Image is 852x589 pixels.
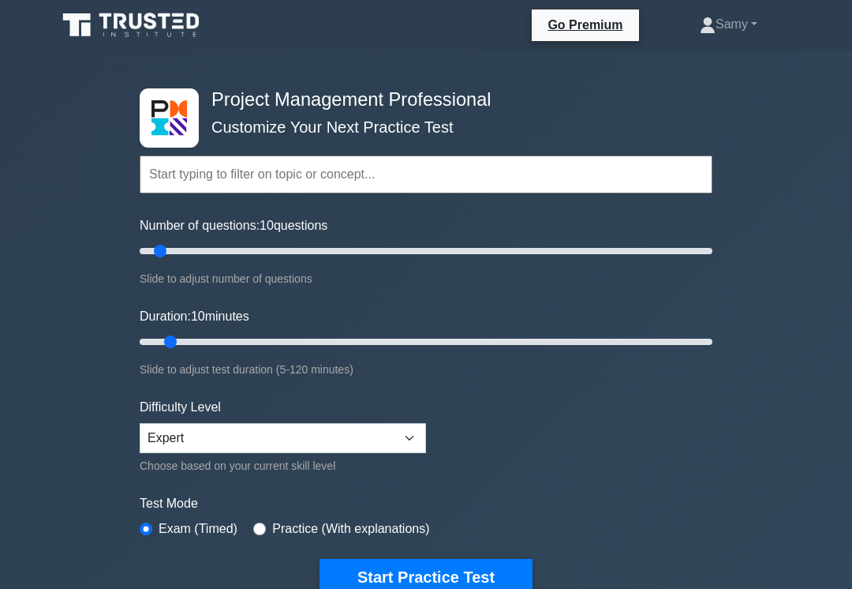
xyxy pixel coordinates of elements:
[140,360,712,379] div: Slide to adjust test duration (5-120 minutes)
[191,310,205,323] span: 10
[538,15,632,35] a: Go Premium
[205,88,635,111] h4: Project Management Professional
[140,494,712,513] label: Test Mode
[140,156,712,193] input: Start typing to filter on topic or concept...
[140,398,221,417] label: Difficulty Level
[140,307,249,326] label: Duration: minutes
[260,219,274,232] span: 10
[662,9,795,40] a: Samy
[159,520,237,538] label: Exam (Timed)
[140,456,426,475] div: Choose based on your current skill level
[140,269,712,288] div: Slide to adjust number of questions
[272,520,429,538] label: Practice (With explanations)
[140,216,327,235] label: Number of questions: questions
